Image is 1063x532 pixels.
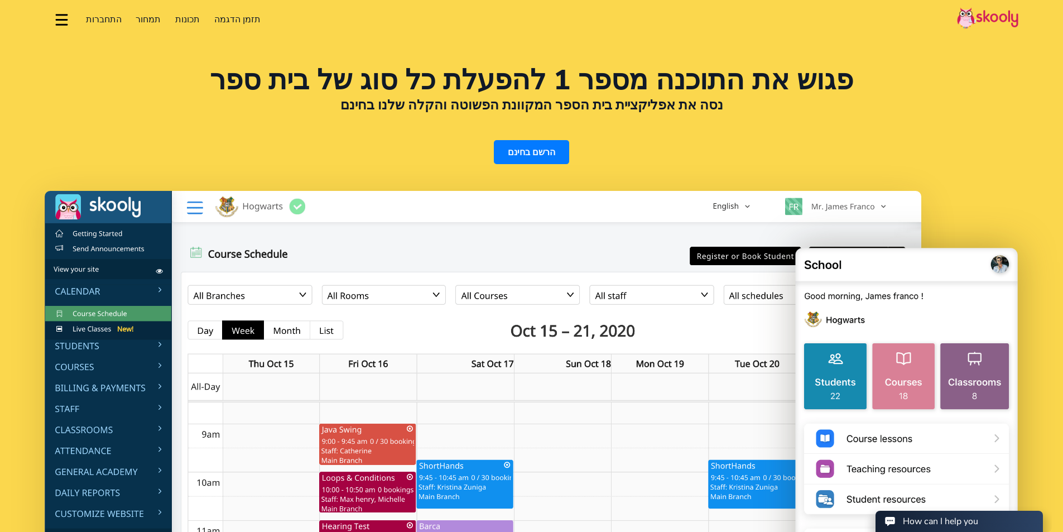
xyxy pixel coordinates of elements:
a: תמחור [129,11,169,28]
a: תזמן הדגמה [207,11,268,28]
h1: פגוש את התוכנה מספר 1 להפעלת כל סוג של בית ספר [45,67,1018,94]
a: הרשם בחינם [494,140,569,164]
img: Skooly [957,7,1018,29]
a: תכונות [168,11,207,28]
button: dropdown menu [54,7,70,32]
span: תמחור [136,13,161,26]
a: התחברות [79,11,129,28]
span: התחברות [86,13,122,26]
h2: נסה את אפליקציית בית הספר המקוונת הפשוטה והקלה שלנו בחינם [45,97,1018,113]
